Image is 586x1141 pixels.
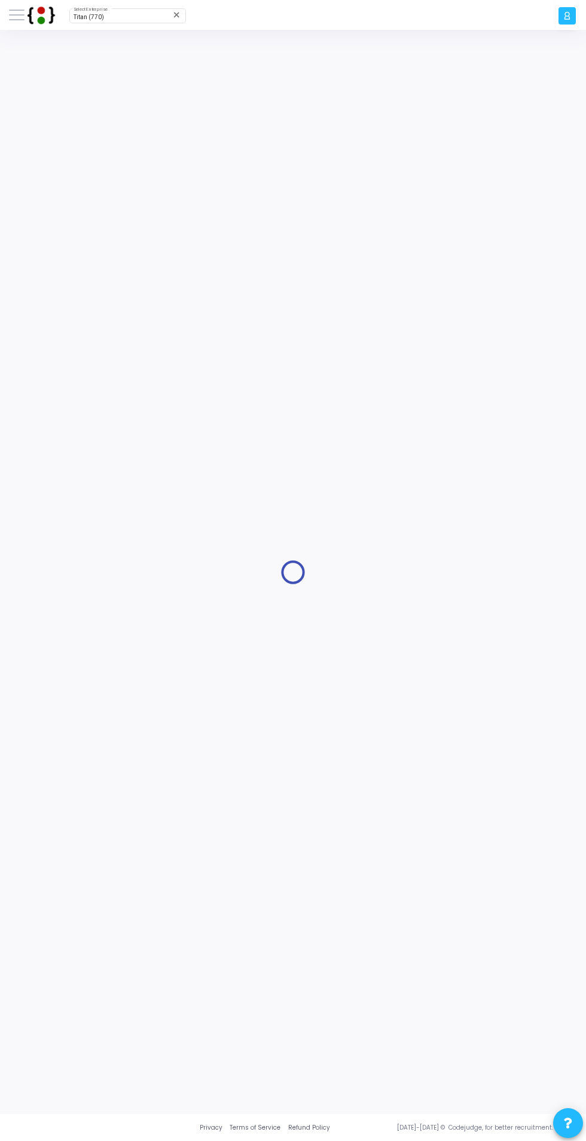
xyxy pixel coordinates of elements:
[330,1123,577,1132] div: [DATE]-[DATE] © Codejudge, for better recruitment.
[200,1123,222,1132] a: Privacy
[172,10,182,20] mat-icon: Clear
[74,14,104,20] span: Titan (770)
[25,3,57,27] img: logo
[288,1123,330,1132] a: Refund Policy
[230,1123,280,1132] a: Terms of Service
